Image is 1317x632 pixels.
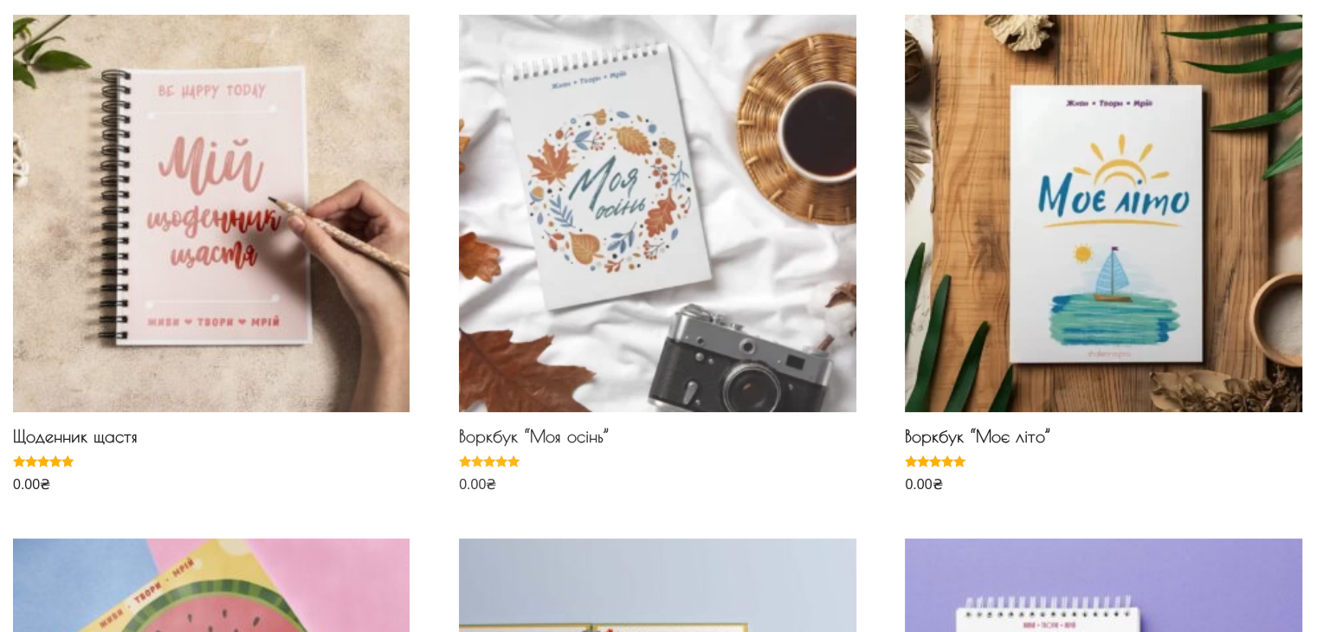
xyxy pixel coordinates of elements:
img: Воркбук "Моє літо" [905,15,1301,411]
h2: Щоденник щастя [13,426,410,455]
bdi: 0.00 [905,477,942,492]
img: Щоденник щастя [13,15,410,411]
span: ₴ [932,477,942,492]
bdi: 0.00 [13,477,50,492]
span: Оцінено в з 5 [459,455,523,509]
div: Оцінено в 5.00 з 5 [905,455,969,468]
div: Оцінено в 5.00 з 5 [459,455,523,468]
a: Щоденник щастяЩоденник щастяОцінено в 5.00 з 5 0.00₴ [13,15,410,496]
span: Оцінено в з 5 [905,455,969,509]
a: Воркбук "Моя осінь"Воркбук “Моя осінь”Оцінено в 5.00 з 5 0.00₴ [459,15,855,496]
h2: Воркбук “Моя осінь” [459,426,855,455]
img: Воркбук "Моя осінь" [459,15,855,411]
span: ₴ [486,477,496,492]
bdi: 0.00 [459,477,496,492]
div: Оцінено в 5.00 з 5 [13,455,77,468]
h2: Воркбук “Моє літо” [905,426,1301,455]
span: ₴ [40,477,50,492]
a: Воркбук "Моє літо"Воркбук “Моє літо”Оцінено в 5.00 з 5 0.00₴ [905,15,1301,496]
span: Оцінено в з 5 [13,455,77,509]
